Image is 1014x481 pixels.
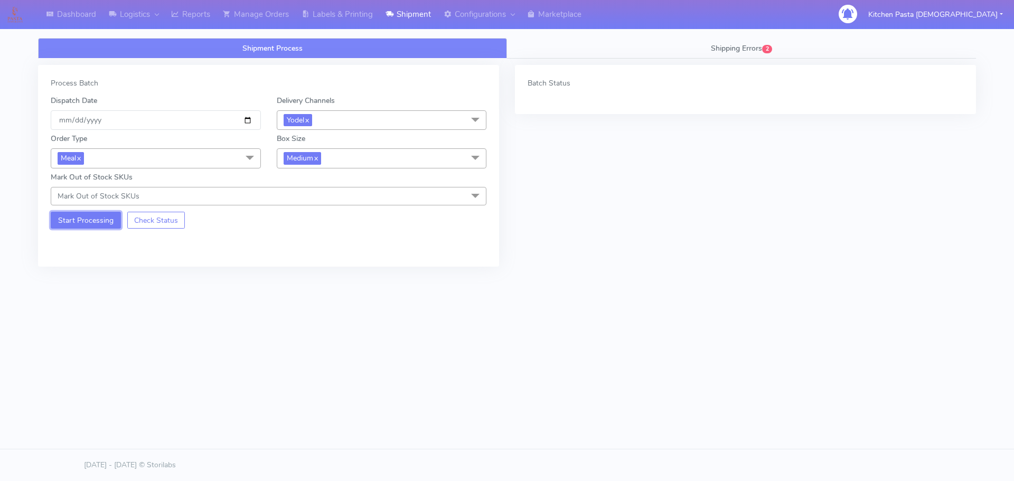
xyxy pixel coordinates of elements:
button: Check Status [127,212,185,229]
a: x [304,114,309,125]
label: Box Size [277,133,305,144]
span: Medium [284,152,321,164]
span: 2 [762,45,772,53]
label: Order Type [51,133,87,144]
span: Shipping Errors [711,43,762,53]
span: Shipment Process [242,43,303,53]
label: Mark Out of Stock SKUs [51,172,133,183]
span: Meal [58,152,84,164]
ul: Tabs [38,38,976,59]
div: Process Batch [51,78,486,89]
label: Dispatch Date [51,95,97,106]
a: x [313,152,318,163]
label: Delivery Channels [277,95,335,106]
div: Batch Status [528,78,963,89]
a: x [76,152,81,163]
span: Yodel [284,114,312,126]
button: Start Processing [51,212,121,229]
span: Mark Out of Stock SKUs [58,191,139,201]
button: Kitchen Pasta [DEMOGRAPHIC_DATA] [860,4,1011,25]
